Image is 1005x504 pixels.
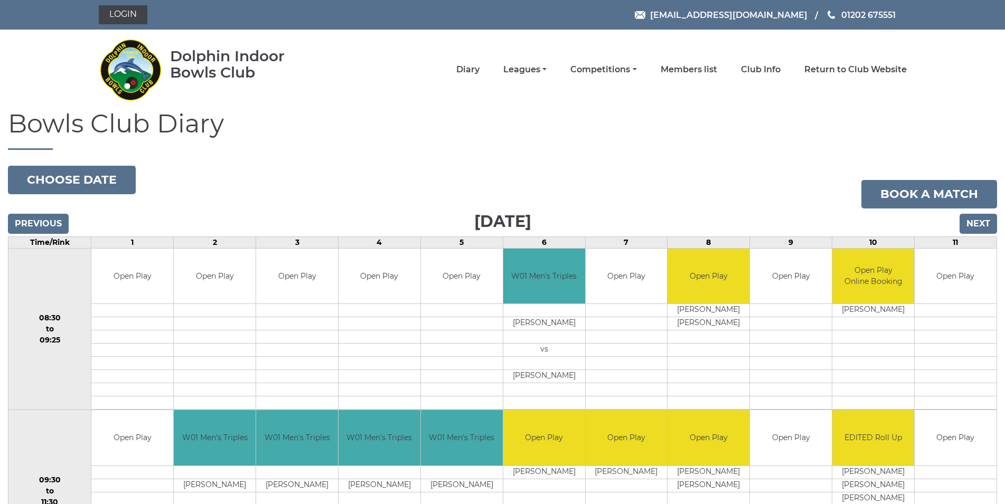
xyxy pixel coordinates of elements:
td: Open Play [174,249,256,304]
a: Phone us 01202 675551 [826,8,896,22]
td: [PERSON_NAME] [832,304,914,317]
td: [PERSON_NAME] [586,465,668,479]
td: [PERSON_NAME] [668,479,749,492]
h1: Bowls Club Diary [8,110,997,150]
td: EDITED Roll Up [832,410,914,465]
td: Open Play [915,249,997,304]
td: Open Play [915,410,997,465]
td: Open Play [586,249,668,304]
a: Competitions [570,64,636,75]
td: [PERSON_NAME] [668,317,749,330]
td: 2 [174,236,256,248]
span: [EMAIL_ADDRESS][DOMAIN_NAME] [650,9,807,20]
td: 7 [585,236,668,248]
td: [PERSON_NAME] [503,317,585,330]
button: Choose date [8,166,136,194]
img: Phone us [828,11,835,19]
td: 08:30 to 09:25 [8,248,91,410]
input: Previous [8,214,69,234]
td: Open Play [503,410,585,465]
td: 4 [338,236,420,248]
div: Dolphin Indoor Bowls Club [170,48,318,81]
a: Leagues [503,64,547,75]
td: W01 Men's Triples [174,410,256,465]
td: vs [503,344,585,357]
td: Open Play [421,249,503,304]
td: [PERSON_NAME] [832,465,914,479]
td: [PERSON_NAME] [832,479,914,492]
td: W01 Men's Triples [503,249,585,304]
td: Open Play [91,249,173,304]
a: Email [EMAIL_ADDRESS][DOMAIN_NAME] [635,8,807,22]
input: Next [960,214,997,234]
td: [PERSON_NAME] [174,479,256,492]
td: 10 [832,236,915,248]
td: Open Play [586,410,668,465]
td: 3 [256,236,339,248]
a: Diary [456,64,480,75]
td: [PERSON_NAME] [256,479,338,492]
td: Open Play [339,249,420,304]
a: Members list [661,64,717,75]
a: Book a match [861,180,997,208]
td: [PERSON_NAME] [668,304,749,317]
td: [PERSON_NAME] [503,465,585,479]
td: 8 [668,236,750,248]
a: Club Info [741,64,781,75]
a: Return to Club Website [804,64,907,75]
td: Time/Rink [8,236,91,248]
img: Email [635,11,645,19]
td: Open Play [91,410,173,465]
td: Open Play [750,410,832,465]
td: Open Play [668,249,749,304]
img: Dolphin Indoor Bowls Club [99,33,162,107]
td: [PERSON_NAME] [421,479,503,492]
td: [PERSON_NAME] [339,479,420,492]
td: Open Play [750,249,832,304]
td: 11 [914,236,997,248]
a: Login [99,5,147,24]
td: Open Play [668,410,749,465]
td: W01 Men's Triples [421,410,503,465]
td: Open Play [256,249,338,304]
td: Open Play Online Booking [832,249,914,304]
td: W01 Men's Triples [256,410,338,465]
td: [PERSON_NAME] [503,370,585,383]
td: 1 [91,236,174,248]
td: 6 [503,236,585,248]
td: 9 [750,236,832,248]
td: 5 [420,236,503,248]
span: 01202 675551 [841,9,896,20]
td: W01 Men's Triples [339,410,420,465]
td: [PERSON_NAME] [668,465,749,479]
